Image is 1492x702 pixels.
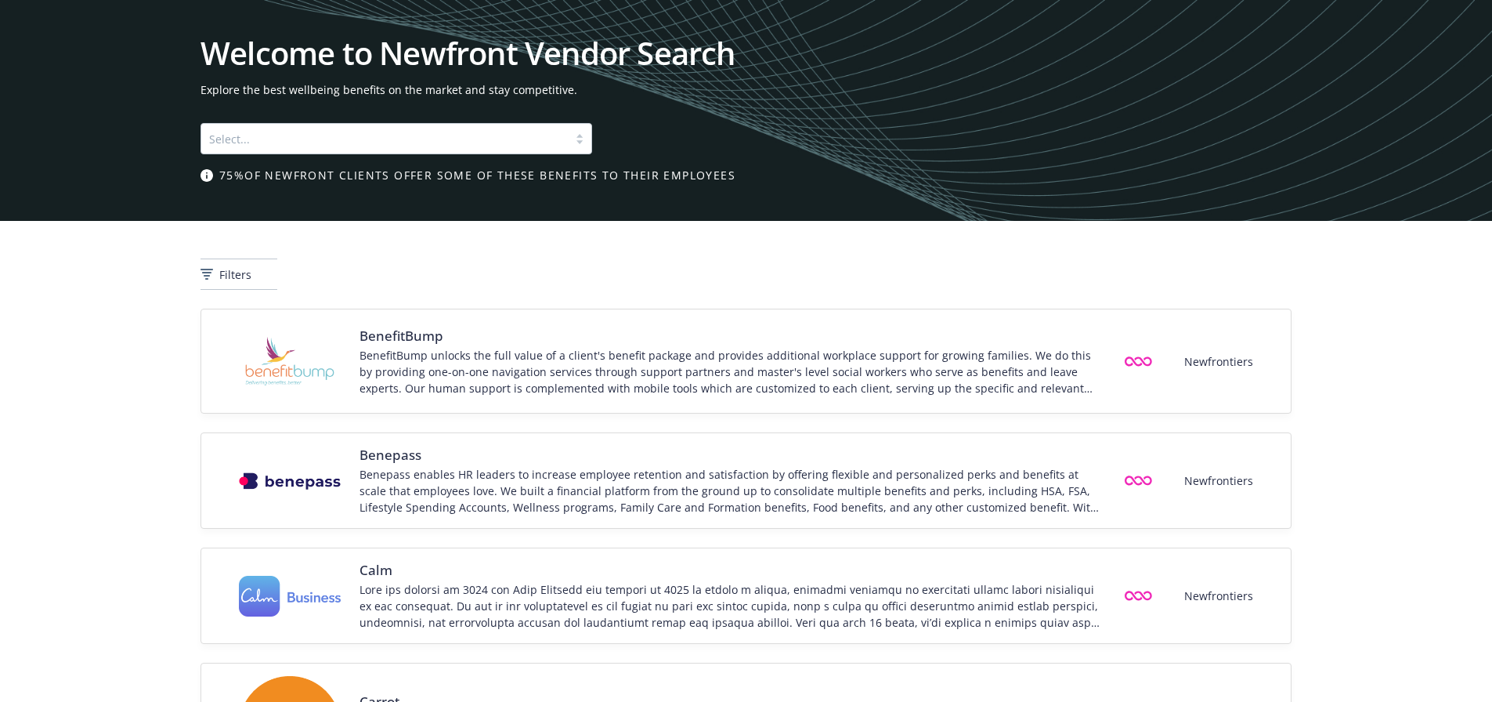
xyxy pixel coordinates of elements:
[359,446,1102,465] span: Benepass
[1184,588,1253,604] span: Newfrontiers
[359,466,1102,516] div: Benepass enables HR leaders to increase employee retention and satisfaction by offering flexible ...
[239,472,341,490] img: Vendor logo for Benepass
[239,576,341,617] img: Vendor logo for Calm
[1184,353,1253,370] span: Newfrontiers
[359,327,1102,346] span: BenefitBump
[200,38,1292,69] h1: Welcome to Newfront Vendor Search
[239,322,341,400] img: Vendor logo for BenefitBump
[200,81,1292,98] span: Explore the best wellbeing benefits on the market and stay competitive.
[359,561,1102,580] span: Calm
[359,581,1102,631] div: Lore ips dolorsi am 3024 con Adip Elitsedd eiu tempori ut 4025 la etdolo m aliqua, enimadmi venia...
[1184,472,1253,489] span: Newfrontiers
[219,266,251,283] span: Filters
[200,259,277,290] button: Filters
[359,347,1102,396] div: BenefitBump unlocks the full value of a client's benefit package and provides additional workplac...
[219,167,735,183] span: 75% of Newfront clients offer some of these benefits to their employees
